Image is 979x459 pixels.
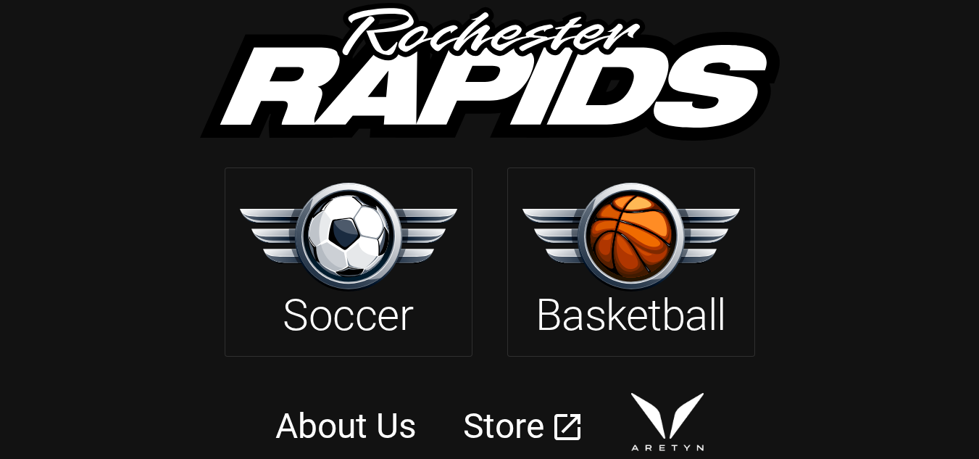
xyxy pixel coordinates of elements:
img: soccer.svg [240,183,457,291]
h2: Soccer [283,289,413,342]
a: Store [463,406,544,447]
a: Basketball [507,168,755,356]
img: basketball.svg [522,183,740,291]
h2: Basketball [536,289,726,342]
a: Soccer [225,168,472,356]
img: aretyn.png [631,393,704,452]
a: About Us [275,405,417,447]
img: rapids.svg [200,3,780,141]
